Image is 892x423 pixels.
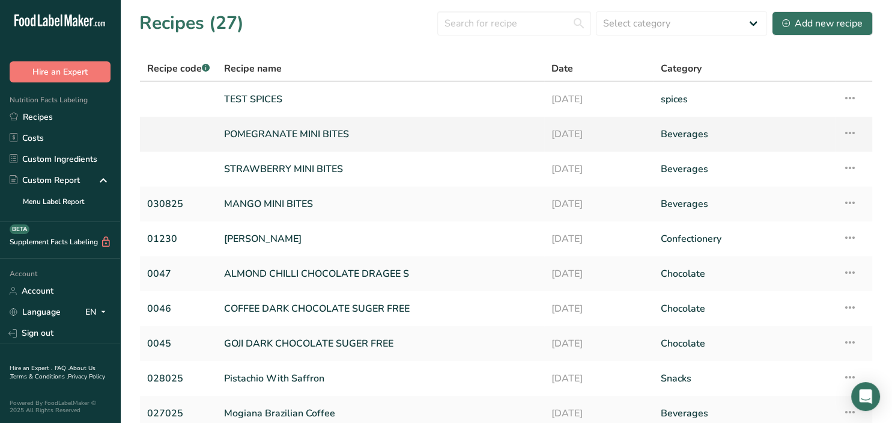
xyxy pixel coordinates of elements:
[661,87,828,112] a: spices
[68,372,105,381] a: Privacy Policy
[224,191,537,217] a: MANGO MINI BITES
[661,191,828,217] a: Beverages
[10,174,80,187] div: Custom Report
[661,261,828,286] a: Chocolate
[147,62,210,75] span: Recipe code
[551,61,573,76] span: Date
[147,226,210,252] a: 01230
[139,10,244,37] h1: Recipes (27)
[661,122,828,147] a: Beverages
[661,296,828,321] a: Chocolate
[224,156,537,182] a: STRAWBERRY MINI BITES
[10,61,111,82] button: Hire an Expert
[10,364,96,381] a: About Us .
[10,364,52,372] a: Hire an Expert .
[551,87,646,112] a: [DATE]
[147,296,210,321] a: 0046
[437,11,591,36] input: Search for recipe
[55,364,69,372] a: FAQ .
[224,261,537,286] a: ALMOND CHILLI CHOCOLATE DRAGEE S
[224,331,537,356] a: GOJI DARK CHOCOLATE SUGER FREE
[224,296,537,321] a: COFFEE DARK CHOCOLATE SUGER FREE
[224,226,537,252] a: [PERSON_NAME]
[782,16,863,31] div: Add new recipe
[551,296,646,321] a: [DATE]
[551,156,646,182] a: [DATE]
[551,261,646,286] a: [DATE]
[551,191,646,217] a: [DATE]
[772,11,873,36] button: Add new recipe
[147,331,210,356] a: 0045
[10,224,29,234] div: BETA
[661,331,828,356] a: Chocolate
[10,400,111,414] div: Powered By FoodLabelMaker © 2025 All Rights Reserved
[147,366,210,391] a: 028025
[851,382,880,411] div: Open Intercom Messenger
[661,366,828,391] a: Snacks
[661,156,828,182] a: Beverages
[224,87,537,112] a: TEST SPICES
[10,301,61,323] a: Language
[551,122,646,147] a: [DATE]
[661,226,828,252] a: Confectionery
[10,372,68,381] a: Terms & Conditions .
[551,226,646,252] a: [DATE]
[224,61,282,76] span: Recipe name
[224,366,537,391] a: Pistachio With Saffron
[551,366,646,391] a: [DATE]
[224,122,537,147] a: POMEGRANATE MINI BITES
[147,261,210,286] a: 0047
[661,61,702,76] span: Category
[85,305,111,320] div: EN
[147,191,210,217] a: 030825
[551,331,646,356] a: [DATE]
